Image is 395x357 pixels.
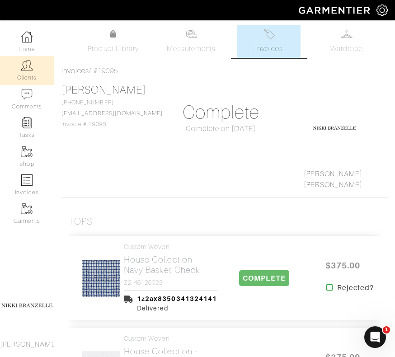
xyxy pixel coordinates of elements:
a: Invoices [237,25,301,58]
img: reminder-icon-8004d30b9f0a5d33ae49ab947aed9ed385cf756f9e5892f1edd6e32f2345188e.png [21,117,33,128]
img: garmentier-logo-header-white-b43fb05a5012e4ada735d5af1a66efaba907eab6374d6393d1fbf88cb4ef424d.png [294,2,376,18]
h1: Complete [174,102,269,123]
a: Custom Woven House Collection - Navy Basket Check Z2-46126023 [124,243,217,287]
span: Measurements [167,43,216,54]
img: gear-icon-white-bd11855cb880d31180b6d7d6211b90ccbf57a29d726f0c71d8c61bd08dd39cc2.png [376,5,388,16]
img: dashboard-icon-dbcd8f5a0b271acd01030246c82b418ddd0df26cd7fceb0bd07c9910d44c42f6.png [21,31,33,42]
h4: Custom Woven [124,335,217,343]
a: [EMAIL_ADDRESS][DOMAIN_NAME] [61,110,163,117]
span: COMPLETE [239,270,289,286]
img: clients-icon-6bae9207a08558b7cb47a8932f037763ab4055f8c8b6bfacd5dc20c3e0201464.png [21,60,33,71]
span: [PHONE_NUMBER] Invoice # 19095 [61,99,163,127]
a: Wardrobe [315,25,378,58]
a: [PERSON_NAME] [61,84,146,96]
a: [PERSON_NAME] [304,181,362,189]
iframe: Intercom live chat [364,326,386,348]
h3: Tops [68,216,93,227]
span: Product Library [88,43,139,54]
a: Product Library [82,29,145,54]
img: production-1359815-Fabric&src=Z2-46126023&res=300 [36,259,166,297]
h4: Custom Woven [124,243,217,251]
img: wardrobe-487a4870c1b7c33e795ec22d11cfc2ed9d08956e64fb3008fe2437562e282088.svg [341,28,353,40]
div: / #19095 [61,66,388,76]
a: Measurements [160,25,223,58]
a: [PERSON_NAME] [304,170,362,178]
span: $375.00 [315,256,370,275]
a: 1z2ax8350341324141 [137,295,217,302]
img: 1679082323333.png [312,105,357,150]
a: Invoices [61,67,89,75]
span: Wardrobe [330,43,363,54]
h2: House Collection - Navy Basket Check [124,254,217,275]
div: Complete on [DATE] [174,123,269,134]
img: orders-icon-0abe47150d42831381b5fb84f609e132dff9fe21cb692f30cb5eec754e2cba89.png [21,174,33,186]
span: 1 [383,326,390,334]
h4: Z2-46126023 [124,279,217,287]
img: orders-27d20c2124de7fd6de4e0e44c1d41de31381a507db9b33961299e4e07d508b8c.svg [263,28,275,40]
img: garments-icon-b7da505a4dc4fd61783c78ac3ca0ef83fa9d6f193b1c9dc38574b1d14d53ca28.png [21,146,33,157]
img: measurements-466bbee1fd09ba9460f595b01e5d73f9e2bff037440d3c8f018324cb6cdf7a4a.svg [186,28,197,40]
img: comment-icon-a0a6a9ef722e966f86d9cbdc48e553b5cf19dbc54f86b18d962a5391bc8f6eb6.png [21,89,33,100]
span: Invoices [255,43,283,54]
img: garments-icon-b7da505a4dc4fd61783c78ac3ca0ef83fa9d6f193b1c9dc38574b1d14d53ca28.png [21,203,33,214]
strong: Rejected? [337,282,374,293]
div: Delivered [137,304,217,313]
